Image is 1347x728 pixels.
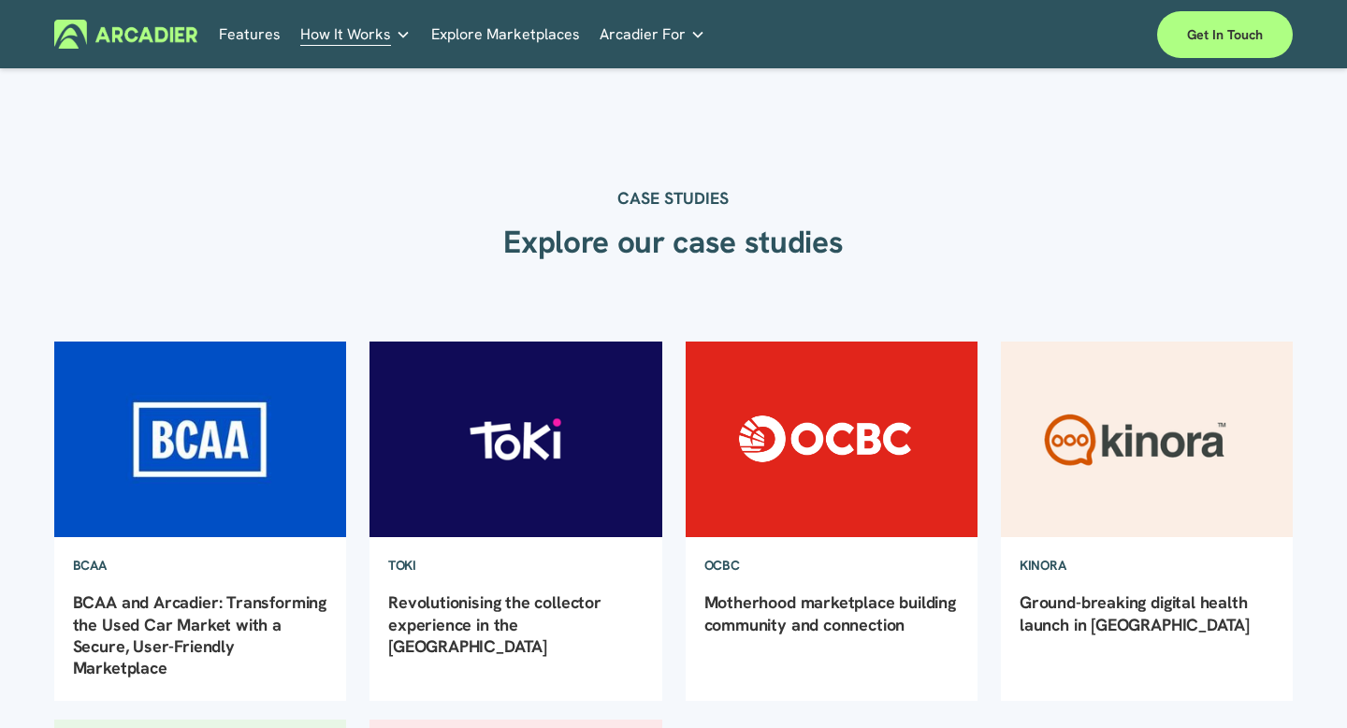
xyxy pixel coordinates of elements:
a: folder dropdown [600,20,705,49]
a: Explore Marketplaces [431,20,580,49]
a: OCBC [686,538,759,592]
img: Motherhood marketplace building community and connection [684,341,979,538]
a: Get in touch [1157,11,1293,58]
a: Features [219,20,281,49]
img: Ground-breaking digital health launch in Australia [999,341,1295,538]
strong: CASE STUDIES [617,187,729,209]
img: BCAA and Arcadier: Transforming the Used Car Market with a Secure, User-Friendly Marketplace [52,341,348,538]
a: BCAA and Arcadier: Transforming the Used Car Market with a Secure, User-Friendly Marketplace [73,591,326,678]
a: folder dropdown [300,20,411,49]
img: Arcadier [54,20,197,49]
img: Revolutionising the collector experience in the Philippines [368,341,663,538]
a: Revolutionising the collector experience in the [GEOGRAPHIC_DATA] [388,591,601,657]
span: How It Works [300,22,391,48]
span: Arcadier For [600,22,686,48]
a: TOKI [369,538,435,592]
a: Ground-breaking digital health launch in [GEOGRAPHIC_DATA] [1020,591,1250,634]
a: Kinora [1001,538,1084,592]
strong: Explore our case studies [503,222,843,262]
a: Motherhood marketplace building community and connection [704,591,956,634]
iframe: Chat Widget [1253,638,1347,728]
a: BCAA [54,538,125,592]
